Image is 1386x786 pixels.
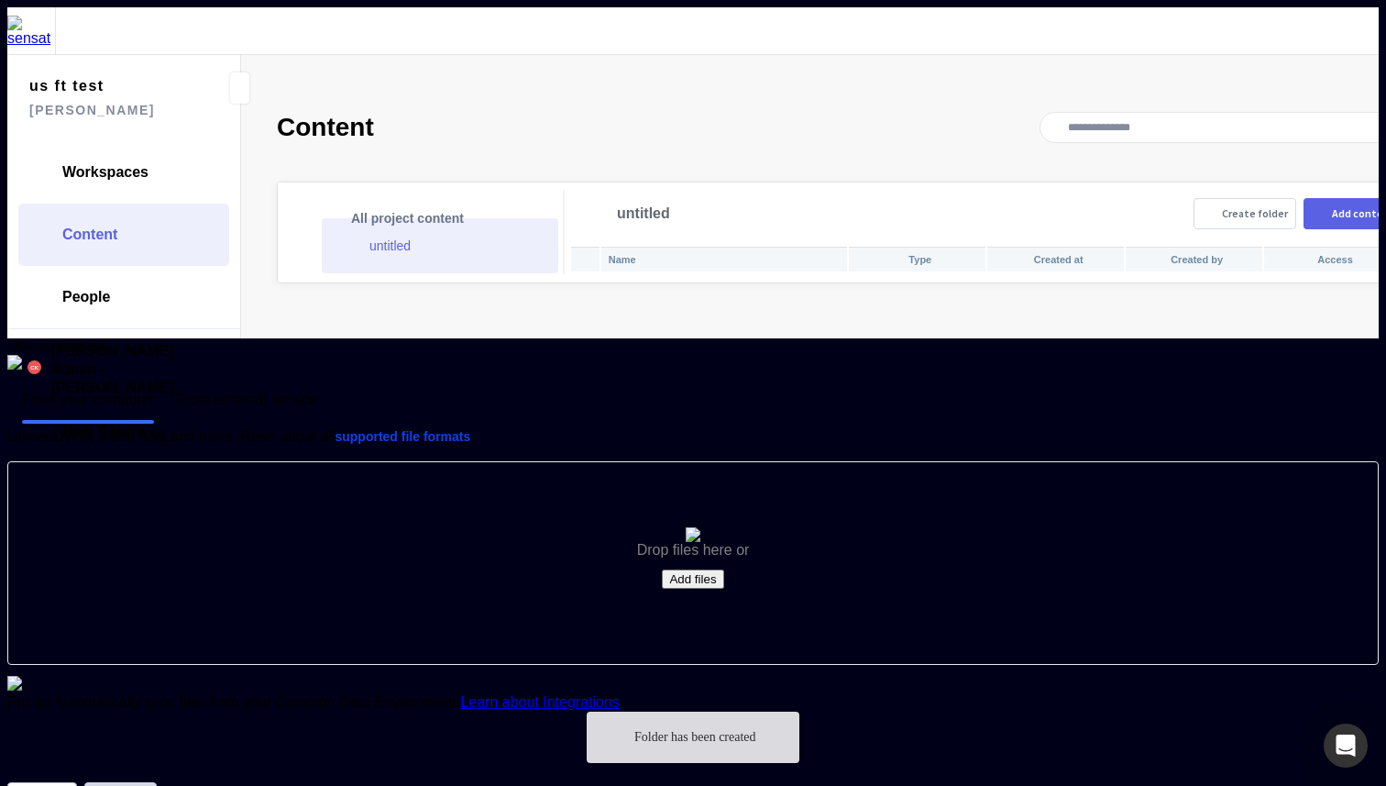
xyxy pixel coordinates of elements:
[1324,724,1368,768] div: Open Intercom Messenger
[7,676,22,691] img: icon-info.svg
[18,141,229,204] a: Workspaces
[351,207,555,229] p: All project content
[634,726,777,748] div: Folder has been created
[686,527,700,542] img: file-types.svg
[18,266,229,328] a: People
[460,694,619,710] a: Learn about Integrations
[637,542,750,559] span: Drop files here or
[30,364,38,371] text: CK
[62,163,148,182] span: Workspaces
[335,429,470,444] a: supported file formats
[62,423,145,441] span: Help Centre
[62,288,110,306] span: People
[7,338,1379,355] div: Upload content
[987,247,1124,271] th: Created at
[601,247,847,271] th: Name
[7,423,1379,450] div: Upload and more. Read about all
[1126,247,1262,271] th: Created by
[849,247,985,271] th: Type
[1193,198,1296,229] button: Create folder
[277,113,374,142] h2: Content
[54,694,461,710] span: Automatically sync files from your Common Data Environment.
[29,73,189,98] span: us ft test
[1222,208,1288,219] div: Create folder
[7,694,54,710] span: Pro tip:
[617,206,670,221] span: untitled
[50,342,220,397] span: [PERSON_NAME] Admin - [PERSON_NAME]
[176,381,317,423] div: From external service
[22,381,154,423] div: From your computer
[369,235,529,257] p: untitled
[18,401,229,463] a: Help Centre
[62,226,117,244] span: Content
[7,16,55,47] img: sensat
[662,570,723,589] button: Add files
[29,98,189,123] span: [PERSON_NAME]
[18,204,229,266] a: Content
